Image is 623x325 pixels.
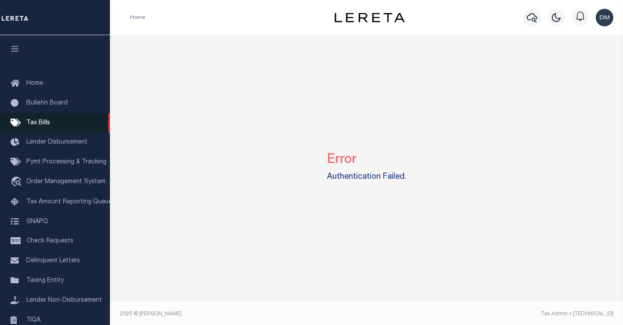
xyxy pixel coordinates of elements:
[26,278,64,284] span: Taxing Entity
[130,14,145,22] li: Home
[26,258,80,264] span: Delinquent Letters
[26,199,112,205] span: Tax Amount Reporting Queue
[26,317,40,323] span: TIQA
[26,100,68,106] span: Bulletin Board
[26,80,43,87] span: Home
[26,238,73,244] span: Check Requests
[26,120,50,126] span: Tax Bills
[26,139,87,145] span: Lender Disbursement
[373,310,613,318] div: Tax Admin v.[TECHNICAL_ID]
[26,159,106,165] span: Pymt Processing & Tracking
[26,297,102,303] span: Lender Non-Disbursement
[11,177,25,188] i: travel_explore
[26,179,106,185] span: Order Management System
[113,310,367,318] div: 2025 © [PERSON_NAME].
[596,9,613,26] img: svg+xml;base64,PHN2ZyB4bWxucz0iaHR0cDovL3d3dy53My5vcmcvMjAwMC9zdmciIHBvaW50ZXItZXZlbnRzPSJub25lIi...
[335,13,405,22] img: logo-dark.svg
[327,145,406,168] h2: Error
[26,218,48,224] span: SNAPQ
[327,171,406,183] label: Authentication Failed.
